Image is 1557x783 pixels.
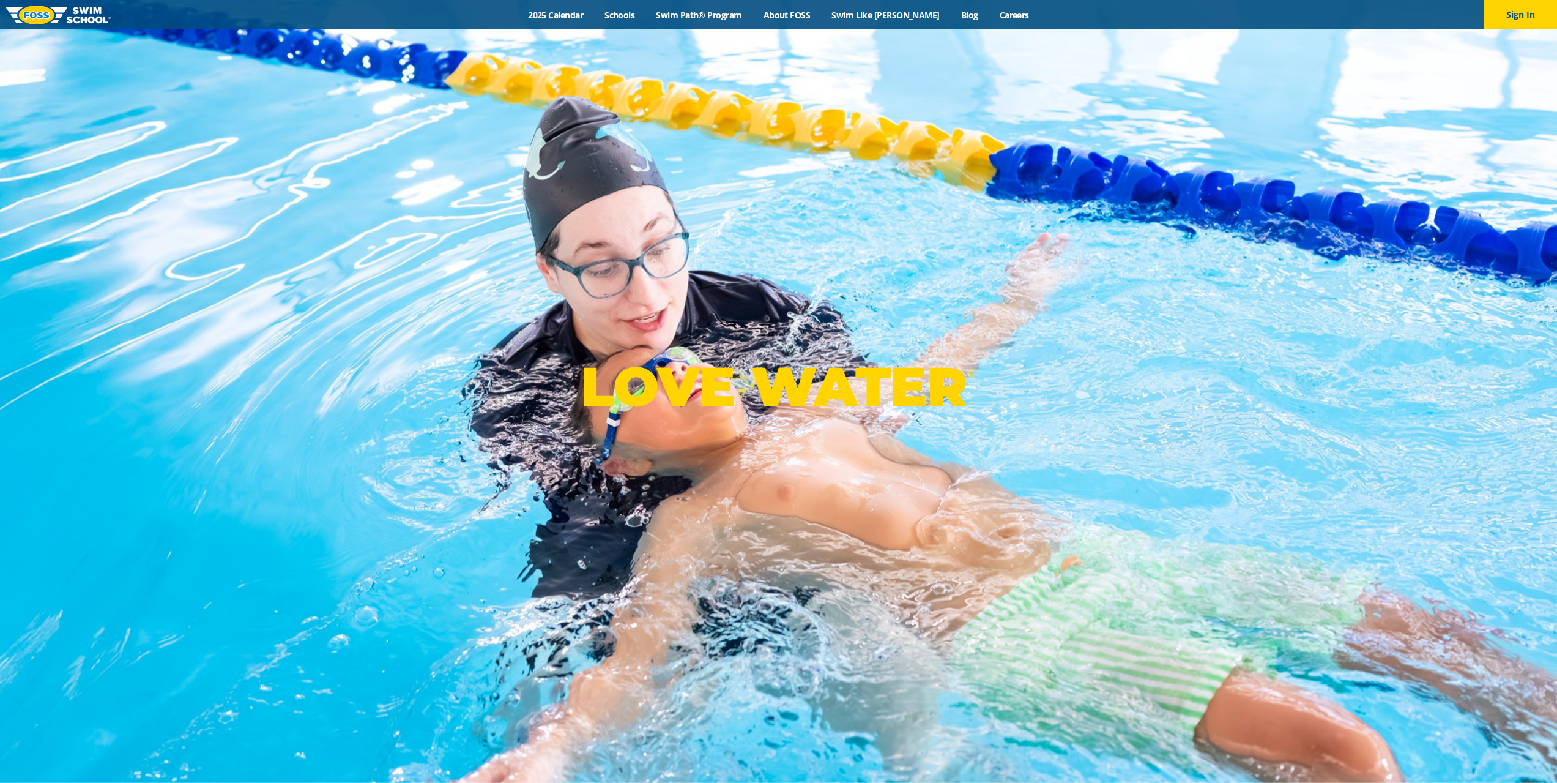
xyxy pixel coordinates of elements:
[752,9,821,21] a: About FOSS
[6,6,111,24] img: FOSS Swim School Logo
[518,9,594,21] a: 2025 Calendar
[967,366,976,381] sup: ®
[950,9,989,21] a: Blog
[594,9,645,21] a: Schools
[645,9,752,21] a: Swim Path® Program
[821,9,951,21] a: Swim Like [PERSON_NAME]
[581,354,976,419] p: LOVE WATER
[989,9,1039,21] a: Careers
